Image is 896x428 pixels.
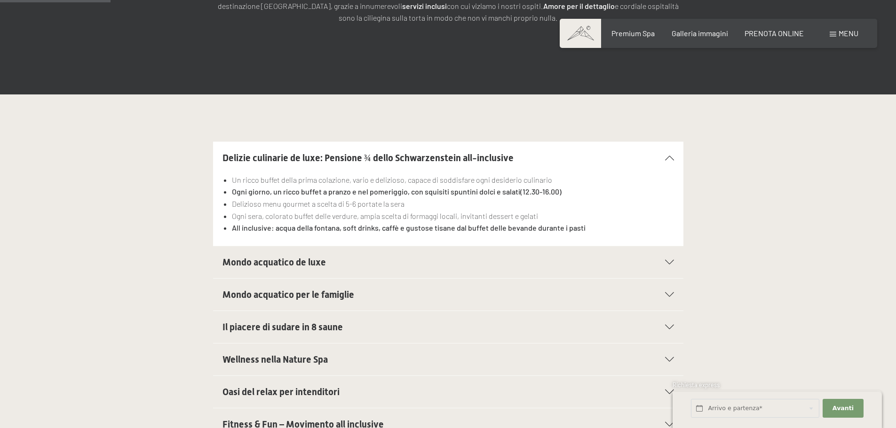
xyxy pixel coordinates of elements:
[232,210,674,222] li: Ogni sera, colorato buffet delle verdure, ampia scelta di formaggi locali, invitanti dessert e ge...
[833,404,854,412] span: Avanti
[222,152,514,163] span: Delizie culinarie de luxe: Pensione ¾ dello Schwarzenstein all-inclusive
[222,386,340,397] span: Oasi del relax per intenditori
[745,29,804,38] a: PRENOTA ONLINE
[222,354,328,365] span: Wellness nella Nature Spa
[611,29,655,38] a: Premium Spa
[402,1,447,10] strong: servizi inclusi
[222,289,354,300] span: Mondo acquatico per le famiglie
[232,187,520,196] strong: Ogni giorno, un ricco buffet a pranzo e nel pomeriggio, con squisiti spuntini dolci e salati
[232,174,674,186] li: Un ricco buffet della prima colazione, vario e delizioso, capace di soddisfare ogni desiderio cul...
[232,198,674,210] li: Delizioso menu gourmet a scelta di 5-6 portate la sera
[543,1,615,10] strong: Amore per il dettaglio
[839,29,858,38] span: Menu
[222,257,326,268] span: Mondo acquatico de luxe
[222,321,343,333] span: Il piacere di sudare in 8 saune
[520,187,562,196] strong: (12.30-16.00)
[232,223,586,232] strong: All inclusive: acqua della fontana, soft drinks, caffè e gustose tisane dal buffet delle bevande ...
[673,381,720,389] span: Richiesta express
[823,399,863,418] button: Avanti
[672,29,728,38] a: Galleria immagini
